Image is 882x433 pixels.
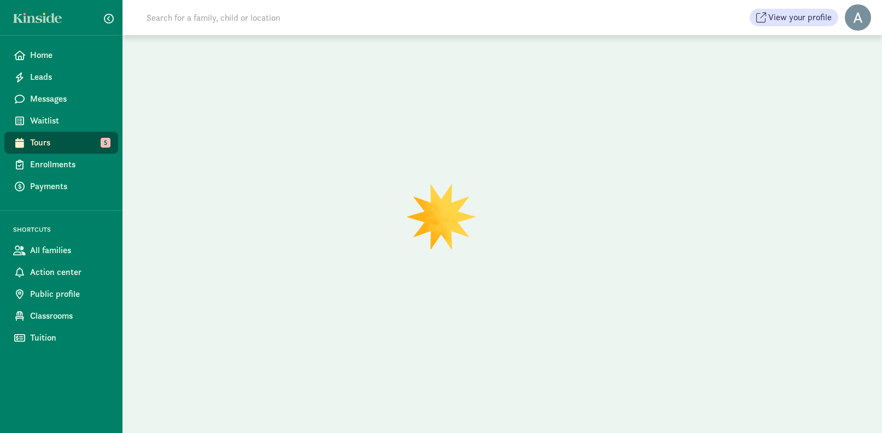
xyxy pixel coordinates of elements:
[30,331,109,344] span: Tuition
[4,88,118,110] a: Messages
[30,309,109,323] span: Classrooms
[4,132,118,154] a: Tours 5
[750,9,838,26] button: View your profile
[4,154,118,175] a: Enrollments
[4,283,118,305] a: Public profile
[4,239,118,261] a: All families
[4,261,118,283] a: Action center
[30,266,109,279] span: Action center
[30,244,109,257] span: All families
[30,288,109,301] span: Public profile
[768,11,832,24] span: View your profile
[4,305,118,327] a: Classrooms
[4,110,118,132] a: Waitlist
[30,71,109,84] span: Leads
[30,180,109,193] span: Payments
[30,92,109,106] span: Messages
[4,66,118,88] a: Leads
[30,114,109,127] span: Waitlist
[101,138,110,148] span: 5
[30,158,109,171] span: Enrollments
[140,7,447,28] input: Search for a family, child or location
[4,44,118,66] a: Home
[30,136,109,149] span: Tours
[30,49,109,62] span: Home
[4,175,118,197] a: Payments
[4,327,118,349] a: Tuition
